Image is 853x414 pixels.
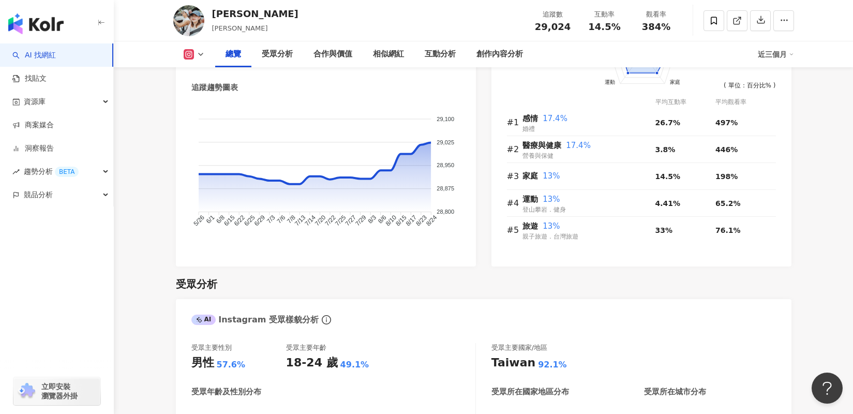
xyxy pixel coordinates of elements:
img: logo [8,13,64,34]
tspan: 5/26 [192,214,206,228]
img: chrome extension [17,383,37,400]
span: 497% [715,119,738,127]
tspan: 7/25 [334,214,348,228]
div: [PERSON_NAME] [212,7,298,20]
span: 384% [642,22,671,32]
div: 合作與價值 [313,48,352,61]
tspan: 28,800 [437,209,454,215]
span: 3.8% [655,145,676,154]
div: 互動率 [585,9,624,20]
div: 受眾分析 [262,48,293,61]
div: 近三個月 [758,46,794,63]
div: 男性 [191,355,214,371]
span: 14.5% [655,172,681,181]
span: 資源庫 [24,90,46,113]
div: #5 [507,224,522,236]
span: rise [12,168,20,175]
div: #1 [507,116,522,129]
span: 17.4% [543,114,567,123]
span: 婚禮 [522,125,535,132]
span: [PERSON_NAME] [212,24,268,32]
div: 受眾所在城市分布 [644,387,706,397]
div: 觀看率 [637,9,676,20]
tspan: 28,875 [437,185,454,191]
span: 醫療與健康 [522,141,561,150]
tspan: 6/1 [204,214,216,225]
tspan: 8/10 [384,214,398,228]
div: 18-24 歲 [286,355,338,371]
tspan: 7/27 [343,214,357,228]
span: 446% [715,145,738,154]
tspan: 7/8 [286,214,297,225]
div: 49.1% [340,359,369,371]
div: 追蹤趨勢圖表 [191,82,238,93]
div: 平均互動率 [655,97,715,107]
text: 運動 [605,79,615,84]
span: 親子旅遊．台灣旅遊 [522,233,578,240]
tspan: 7/14 [303,214,317,228]
iframe: Help Scout Beacon - Open [812,373,843,404]
a: searchAI 找網紅 [12,50,56,61]
div: 受眾主要年齡 [286,343,326,352]
div: #4 [507,197,522,210]
div: 互動分析 [425,48,456,61]
div: #3 [507,170,522,183]
span: 旅遊 [522,221,538,231]
span: 29,024 [535,21,571,32]
span: 運動 [522,195,538,204]
div: 創作內容分析 [476,48,523,61]
tspan: 8/3 [366,214,378,225]
div: 92.1% [538,359,567,371]
tspan: 6/8 [215,214,226,225]
div: 受眾分析 [176,277,217,291]
tspan: 7/6 [275,214,287,225]
span: 家庭 [522,171,538,181]
div: 受眾所在國家地區分布 [491,387,569,397]
div: 受眾年齡及性別分布 [191,387,261,397]
div: Instagram 受眾樣貌分析 [191,314,319,326]
tspan: 6/29 [252,214,266,228]
a: 找貼文 [12,73,47,84]
tspan: 7/20 [313,214,327,228]
tspan: 29,100 [437,115,454,122]
tspan: 8/15 [394,214,408,228]
div: #2 [507,143,522,156]
span: 13% [543,195,560,204]
div: 受眾主要國家/地區 [491,343,547,352]
span: 76.1% [715,226,741,234]
span: 營養與保健 [522,152,553,159]
span: info-circle [320,314,333,326]
tspan: 6/15 [222,214,236,228]
span: 趨勢分析 [24,160,79,183]
tspan: 7/22 [323,214,337,228]
text: 家庭 [669,79,680,84]
tspan: 8/23 [414,214,428,228]
span: 65.2% [715,199,741,208]
a: 商案媒合 [12,120,54,130]
span: 26.7% [655,119,681,127]
div: 追蹤數 [533,9,573,20]
div: Taiwan [491,355,535,371]
div: 57.6% [217,359,246,371]
div: AI [191,315,216,325]
tspan: 6/25 [243,214,257,228]
span: 競品分析 [24,183,53,206]
a: chrome extension立即安裝 瀏覽器外掛 [13,377,100,405]
tspan: 6/22 [232,214,246,228]
div: 總覽 [226,48,241,61]
tspan: 7/29 [354,214,368,228]
span: 13% [543,171,560,181]
span: 13% [543,221,560,231]
div: 受眾主要性別 [191,343,232,352]
span: 登山攀岩．健身 [522,206,566,213]
a: 洞察報告 [12,143,54,154]
span: 立即安裝 瀏覽器外掛 [41,382,78,401]
tspan: 8/24 [424,214,438,228]
tspan: 8/6 [376,214,387,225]
tspan: 28,950 [437,162,454,168]
span: 33% [655,226,673,234]
div: BETA [55,167,79,177]
div: 平均觀看率 [715,97,776,107]
tspan: 7/3 [265,214,277,225]
tspan: 29,025 [437,139,454,145]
